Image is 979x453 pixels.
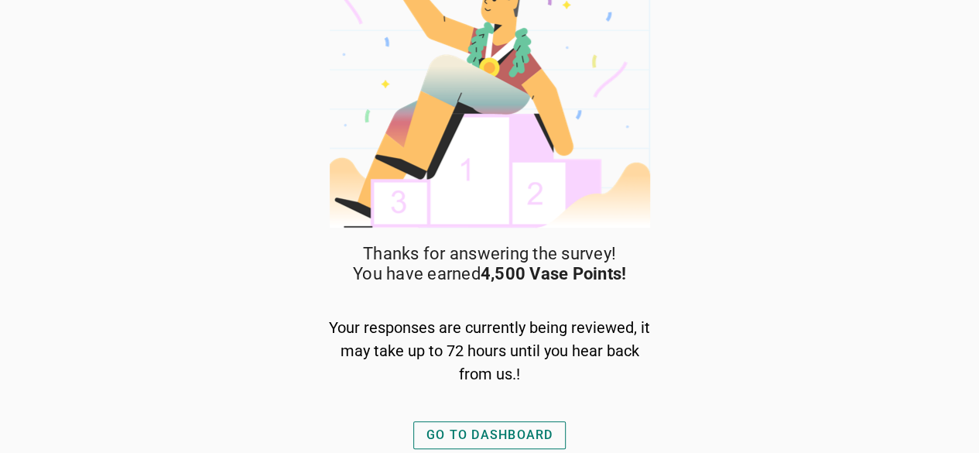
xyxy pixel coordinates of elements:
[413,421,567,449] button: GO TO DASHBOARD
[481,264,627,283] strong: 4,500 Vase Points!
[363,244,616,264] span: Thanks for answering the survey!
[353,264,626,284] span: You have earned
[426,426,553,444] div: GO TO DASHBOARD
[327,316,652,386] div: Your responses are currently being reviewed, it may take up to 72 hours until you hear back from ...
